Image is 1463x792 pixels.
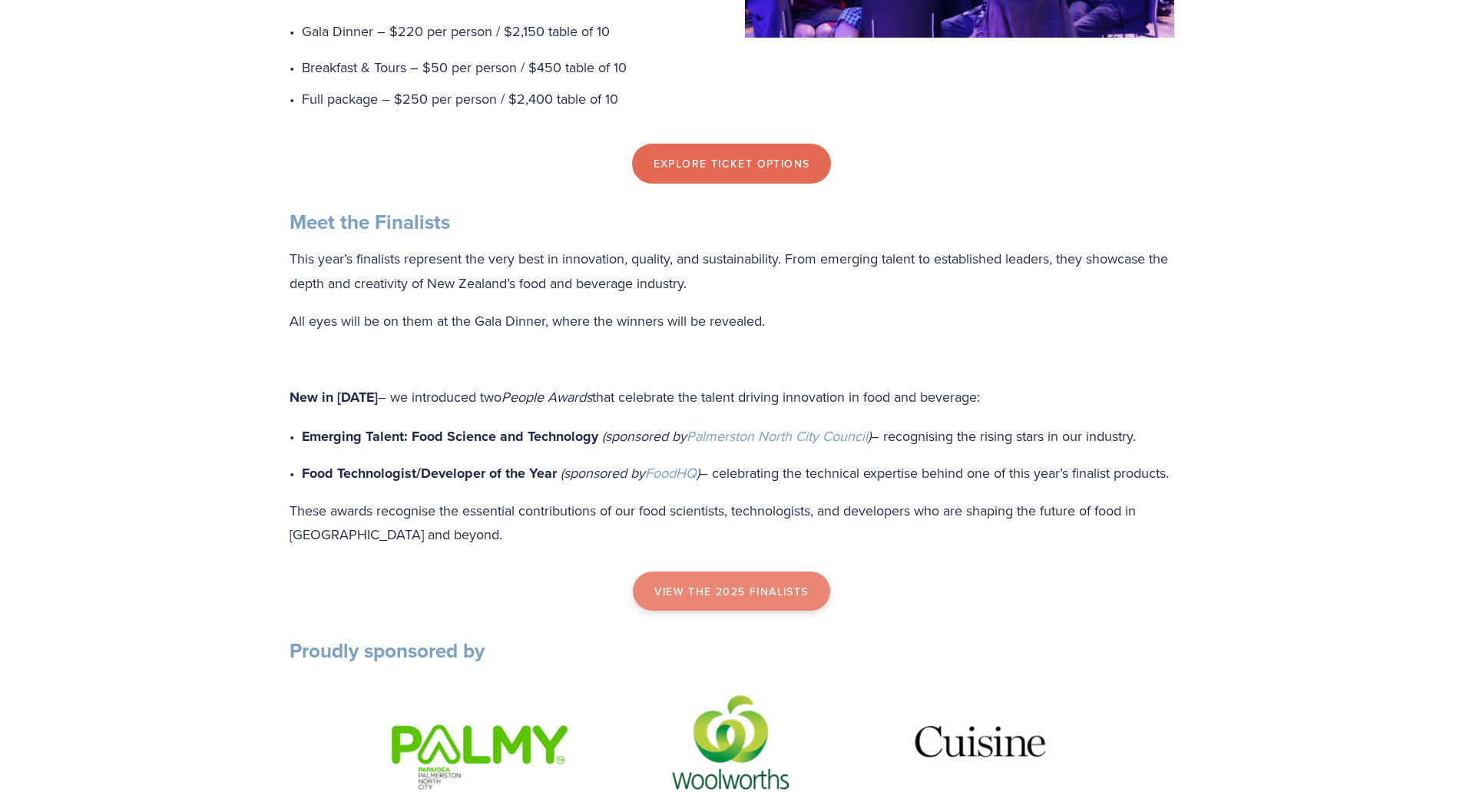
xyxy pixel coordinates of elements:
p: These awards recognise the essential contributions of our food scientists, technologists, and dev... [290,499,1174,547]
a: view the 2025 finalists [633,572,829,611]
p: – celebrating the technical expertise behind one of this year’s finalist products. [302,461,1174,486]
p: Full package – $250 per person / $2,400 table of 10 [302,87,1174,111]
p: – recognising the rising stars in our industry. [302,424,1174,449]
p: Breakfast & Tours – $50 per person / $450 table of 10 [302,55,1174,80]
p: This year’s finalists represent the very best in innovation, quality, and sustainability. From em... [290,247,1174,295]
a: Explore Ticket Options [632,144,832,184]
p: – we introduced two that celebrate the talent driving innovation in food and beverage: [290,385,1174,410]
p: Gala Dinner – $220 per person / $2,150 table of 10 [302,19,1174,44]
strong: Meet the Finalists [290,207,450,237]
a: FoodHQ [645,463,697,482]
em: ) [868,426,871,446]
em: ) [697,463,700,482]
em: (sponsored by [602,426,687,446]
strong: Food Technologist/Developer of the Year [302,463,557,483]
em: (sponsored by [561,463,645,482]
strong: New in [DATE] [290,387,378,407]
p: All eyes will be on them at the Gala Dinner, where the winners will be revealed. [290,309,1174,333]
em: People Awards [501,387,592,406]
strong: Emerging Talent: Food Science and Technology [302,426,598,446]
a: Palmerston North City Council [687,426,868,446]
strong: Proudly sponsored by [290,636,485,665]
